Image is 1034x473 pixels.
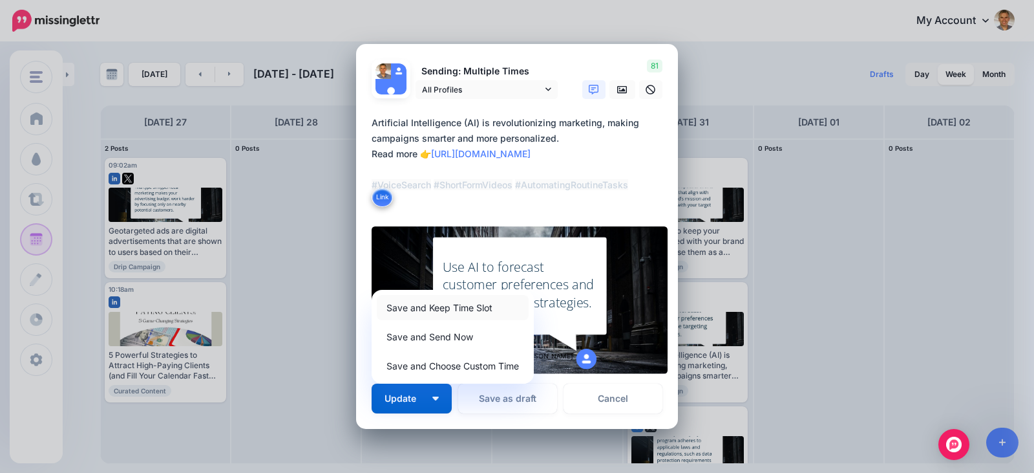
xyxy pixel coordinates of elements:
a: Save and Send Now [377,324,529,349]
div: Update [372,290,534,384]
span: All Profiles [422,83,542,96]
img: arrow-down-white.png [432,397,439,401]
a: All Profiles [416,80,558,99]
img: QMPMUiDd-8496.jpeg [375,63,391,79]
a: Save and Keep Time Slot [377,295,529,320]
div: Artificial Intelligence (AI) is revolutionizing marketing, making campaigns smarter and more pers... [372,115,669,193]
span: [PERSON_NAME] [520,351,573,362]
a: Save and Choose Custom Time [377,353,529,379]
span: Online Crowd [538,358,573,369]
button: Link [372,188,393,207]
span: Update [385,394,426,403]
button: Save as draft [458,384,557,413]
div: Use AI to forecast customer preferences and refine targeting strategies. [443,258,597,311]
span: 81 [647,60,662,72]
img: user_default_image.png [375,79,406,110]
a: Cancel [564,384,662,413]
p: Sending: Multiple Times [416,64,558,79]
img: user_default_image.png [391,63,406,79]
div: Open Intercom Messenger [938,429,969,460]
button: Update [372,384,452,413]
